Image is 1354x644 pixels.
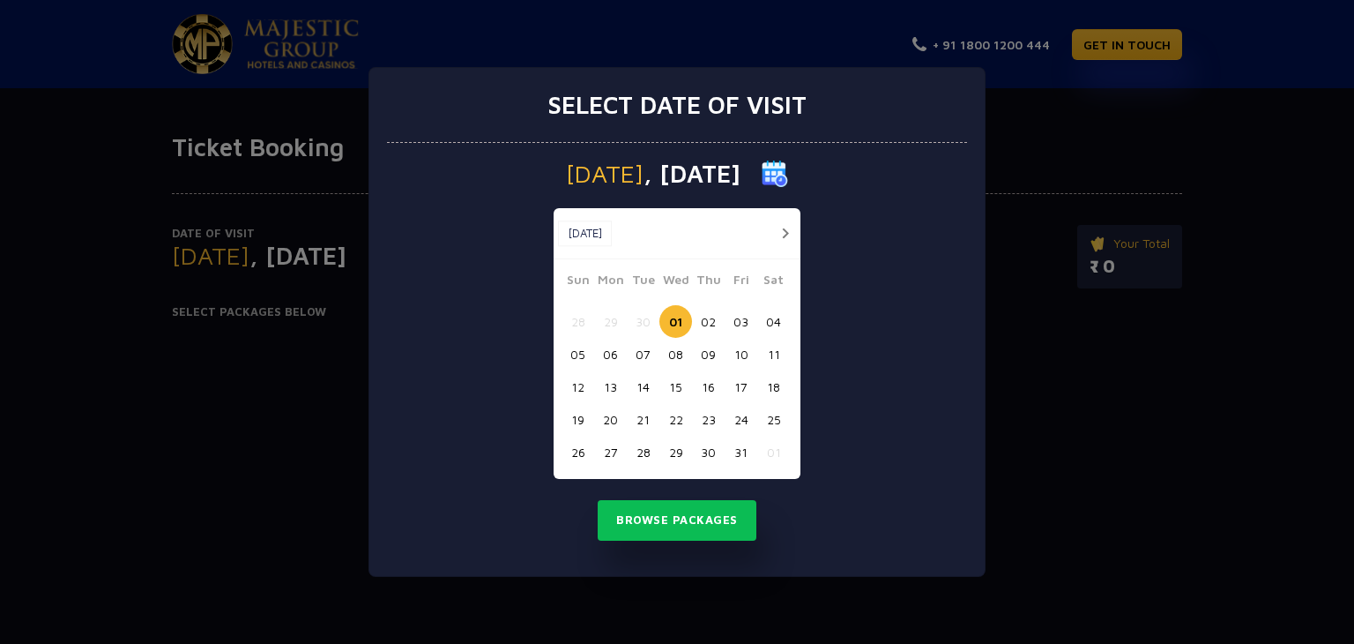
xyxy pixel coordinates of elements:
span: Tue [627,270,659,295]
button: 04 [757,305,790,338]
button: Browse Packages [598,500,756,541]
button: 09 [692,338,725,371]
button: 16 [692,371,725,403]
span: Fri [725,270,757,295]
span: Thu [692,270,725,295]
span: [DATE] [566,161,644,186]
button: 07 [627,338,659,371]
button: 26 [562,436,594,468]
span: Sun [562,270,594,295]
button: 14 [627,371,659,403]
span: , [DATE] [644,161,740,186]
button: 25 [757,403,790,436]
img: calender icon [762,161,788,187]
span: Sat [757,270,790,295]
button: 08 [659,338,692,371]
button: 18 [757,371,790,403]
button: 21 [627,403,659,436]
button: 29 [659,436,692,468]
button: 12 [562,371,594,403]
button: 05 [562,338,594,371]
button: 30 [692,436,725,468]
button: 31 [725,436,757,468]
button: [DATE] [558,221,612,247]
button: 29 [594,305,627,338]
button: 20 [594,403,627,436]
h3: Select date of visit [547,90,807,120]
button: 06 [594,338,627,371]
button: 24 [725,403,757,436]
button: 02 [692,305,725,338]
span: Wed [659,270,692,295]
button: 30 [627,305,659,338]
button: 01 [757,436,790,468]
button: 22 [659,403,692,436]
button: 28 [562,305,594,338]
button: 13 [594,371,627,403]
button: 03 [725,305,757,338]
button: 11 [757,338,790,371]
button: 10 [725,338,757,371]
button: 15 [659,371,692,403]
button: 28 [627,436,659,468]
button: 23 [692,403,725,436]
button: 01 [659,305,692,338]
button: 19 [562,403,594,436]
span: Mon [594,270,627,295]
button: 17 [725,371,757,403]
button: 27 [594,436,627,468]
